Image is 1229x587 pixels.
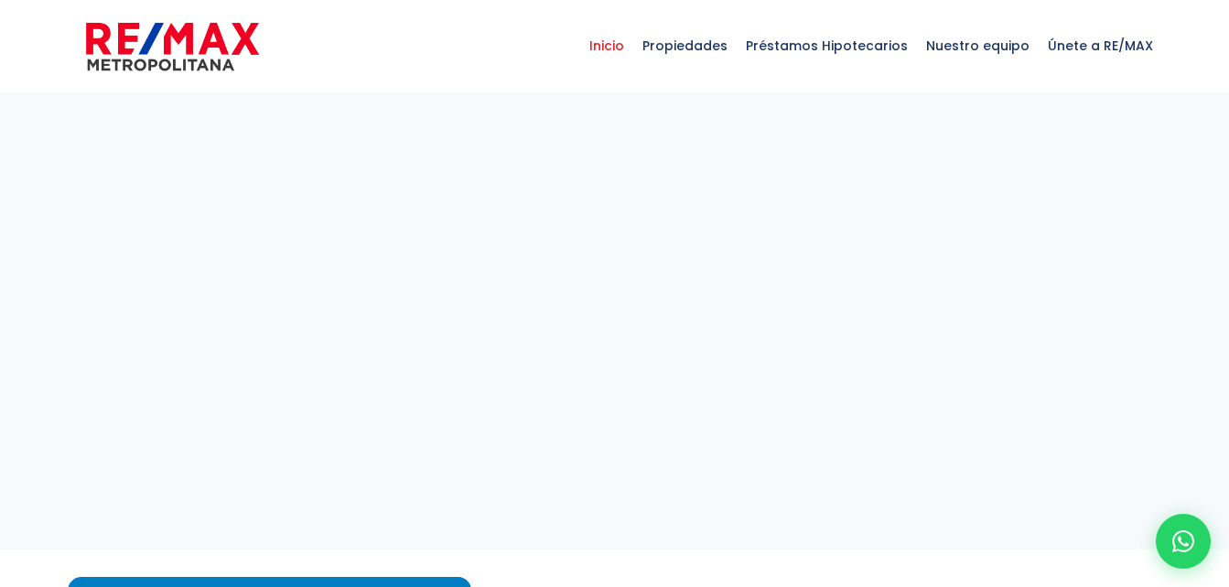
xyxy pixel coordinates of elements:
span: Propiedades [633,18,737,73]
span: Préstamos Hipotecarios [737,18,917,73]
span: Nuestro equipo [917,18,1039,73]
span: Únete a RE/MAX [1039,18,1162,73]
img: remax-metropolitana-logo [86,19,259,74]
span: Inicio [580,18,633,73]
